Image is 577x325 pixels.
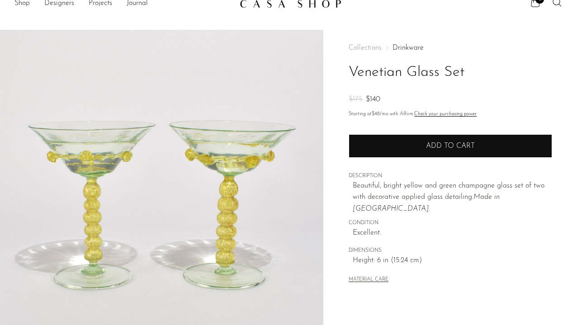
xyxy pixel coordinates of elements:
h1: Venetian Glass Set [349,61,552,84]
span: $48 [372,112,380,117]
span: CONDITION [349,219,552,227]
span: Add to cart [426,142,475,150]
span: Height: 6 in (15.24 cm) [353,255,552,267]
span: DIMENSIONS [349,247,552,255]
p: Beautiful, bright yellow and green champagne glass set of two with decorative applied glass detai... [353,180,552,215]
p: Starting at /mo with Affirm. [349,110,552,118]
nav: Breadcrumbs [349,44,552,52]
span: DESCRIPTION [349,172,552,180]
span: $175 [349,96,362,103]
span: $140 [366,96,380,103]
button: MATERIAL CARE [349,277,388,283]
button: Add to cart [349,134,552,158]
a: Drinkware [393,44,424,52]
a: Check your purchasing power - Learn more about Affirm Financing (opens in modal) [414,112,477,117]
span: Excellent. [353,227,552,239]
span: Collections [349,44,382,52]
